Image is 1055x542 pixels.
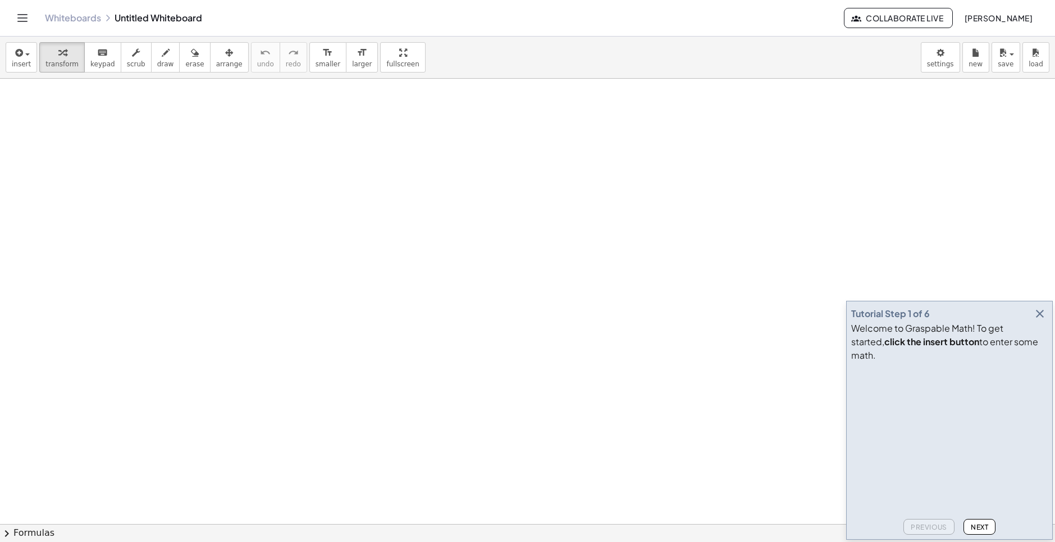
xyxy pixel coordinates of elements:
[386,60,419,68] span: fullscreen
[844,8,953,28] button: Collaborate Live
[357,46,367,60] i: format_size
[257,60,274,68] span: undo
[45,60,79,68] span: transform
[1022,42,1049,73] button: load
[84,42,121,73] button: keyboardkeypad
[322,46,333,60] i: format_size
[90,60,115,68] span: keypad
[251,42,280,73] button: undoundo
[316,60,340,68] span: smaller
[927,60,954,68] span: settings
[260,46,271,60] i: undo
[380,42,425,73] button: fullscreen
[157,60,174,68] span: draw
[185,60,204,68] span: erase
[964,13,1033,23] span: [PERSON_NAME]
[286,60,301,68] span: redo
[962,42,989,73] button: new
[963,519,995,535] button: Next
[151,42,180,73] button: draw
[6,42,37,73] button: insert
[45,12,101,24] a: Whiteboards
[884,336,979,347] b: click the insert button
[853,13,943,23] span: Collaborate Live
[851,307,930,320] div: Tutorial Step 1 of 6
[998,60,1013,68] span: save
[955,8,1042,28] button: [PERSON_NAME]
[216,60,243,68] span: arrange
[992,42,1020,73] button: save
[288,46,299,60] i: redo
[1029,60,1043,68] span: load
[280,42,307,73] button: redoredo
[969,60,983,68] span: new
[39,42,85,73] button: transform
[97,46,108,60] i: keyboard
[12,60,31,68] span: insert
[210,42,249,73] button: arrange
[971,523,988,531] span: Next
[352,60,372,68] span: larger
[851,322,1048,362] div: Welcome to Graspable Math! To get started, to enter some math.
[179,42,210,73] button: erase
[127,60,145,68] span: scrub
[346,42,378,73] button: format_sizelarger
[121,42,152,73] button: scrub
[13,9,31,27] button: Toggle navigation
[309,42,346,73] button: format_sizesmaller
[921,42,960,73] button: settings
